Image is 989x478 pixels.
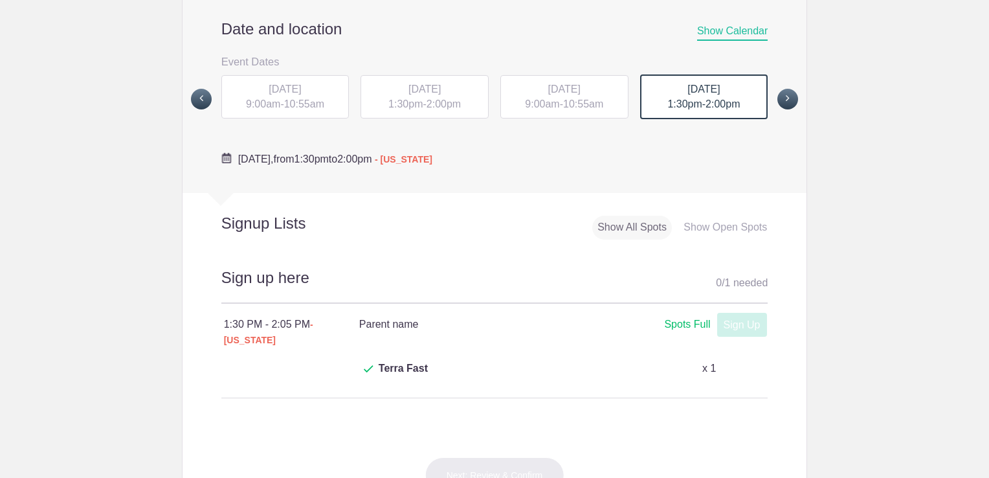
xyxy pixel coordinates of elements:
h2: Sign up here [221,267,768,304]
button: [DATE] 9:00am-10:55am [221,74,350,120]
span: Terra Fast [379,361,428,392]
span: [DATE] [548,84,581,95]
span: Show Calendar [697,25,768,41]
span: [DATE], [238,154,274,165]
span: 9:00am [525,98,559,109]
span: 2:00pm [706,98,740,109]
span: 1:30pm [388,98,423,109]
span: 2:00pm [337,154,372,165]
div: - [221,75,350,119]
img: Check dark green [364,365,373,373]
img: Cal purple [221,153,232,163]
span: [DATE] [687,84,720,95]
span: 1:30pm [294,154,328,165]
span: 10:55am [284,98,324,109]
span: 2:00pm [427,98,461,109]
button: [DATE] 1:30pm-2:00pm [639,74,769,120]
h2: Date and location [221,19,768,39]
div: 1:30 PM - 2:05 PM [224,317,359,348]
h2: Signup Lists [183,214,391,233]
div: 0 1 needed [716,273,768,293]
span: 10:55am [563,98,603,109]
h4: Parent name [359,317,562,332]
div: Spots Full [664,317,710,333]
span: / [722,277,724,288]
h3: Event Dates [221,52,768,71]
button: [DATE] 1:30pm-2:00pm [360,74,489,120]
div: Show Open Spots [678,216,772,240]
span: - [US_STATE] [224,319,313,345]
span: [DATE] [269,84,301,95]
span: [DATE] [408,84,441,95]
div: - [640,74,768,120]
div: - [361,75,489,119]
div: - [500,75,628,119]
p: x 1 [702,361,716,376]
span: - [US_STATE] [375,154,432,165]
span: from to [238,154,432,165]
div: Show All Spots [592,216,672,240]
span: 1:30pm [667,98,702,109]
span: 9:00am [246,98,280,109]
button: [DATE] 9:00am-10:55am [500,74,629,120]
